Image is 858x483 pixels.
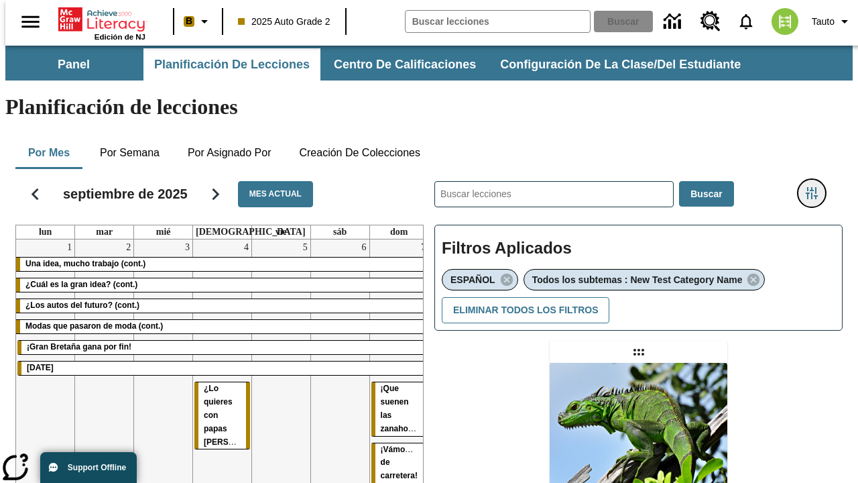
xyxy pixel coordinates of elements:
a: 5 de septiembre de 2025 [300,239,310,256]
button: Perfil/Configuración [806,9,858,34]
button: Panel [7,48,141,80]
span: ¿Los autos del futuro? (cont.) [25,301,139,310]
span: Planificación de lecciones [154,57,310,72]
div: Día del Trabajo [17,362,427,375]
input: Buscar campo [406,11,590,32]
button: Seguir [198,177,233,211]
button: Abrir el menú lateral [11,2,50,42]
button: Escoja un nuevo avatar [763,4,806,39]
button: Por mes [15,137,82,169]
a: 1 de septiembre de 2025 [64,239,74,256]
a: martes [93,225,115,239]
button: Eliminar todos los filtros [442,297,609,323]
a: jueves [193,225,308,239]
button: Por semana [89,137,170,169]
div: ¿Lo quieres con papas fritas? [194,382,250,449]
span: Configuración de la clase/del estudiante [500,57,741,72]
a: lunes [36,225,54,239]
div: Portada [58,5,145,41]
div: Subbarra de navegación [5,48,753,80]
span: Edición de NJ [95,33,145,41]
h2: septiembre de 2025 [63,186,188,202]
div: Subbarra de navegación [5,46,853,80]
span: B [186,13,192,30]
div: Filtros Aplicados [434,225,843,331]
button: Menú lateral de filtros [798,180,825,207]
img: avatar image [772,8,798,35]
a: 4 de septiembre de 2025 [241,239,251,256]
span: Tauto [812,15,835,29]
span: ESPAÑOL [450,274,495,285]
a: miércoles [154,225,174,239]
a: Portada [58,6,145,33]
span: 2025 Auto Grade 2 [238,15,330,29]
h1: Planificación de lecciones [5,95,853,119]
button: Mes actual [238,181,313,207]
button: Regresar [18,177,52,211]
div: Modas que pasaron de moda (cont.) [16,320,428,333]
button: Por asignado por [177,137,282,169]
a: 6 de septiembre de 2025 [359,239,369,256]
a: 2 de septiembre de 2025 [123,239,133,256]
span: Panel [58,57,90,72]
div: Eliminar Todos los subtemas : New Test Category Name el ítem seleccionado del filtro [524,269,765,290]
a: viernes [273,225,290,239]
span: ¡Vámonos de carretera! [381,445,420,481]
span: Todos los subtemas : New Test Category Name [532,274,743,285]
div: ¡Que suenen las zanahorias! [371,382,427,436]
a: sábado [330,225,349,239]
span: Support Offline [68,463,126,472]
button: Boost El color de la clase es anaranjado claro. Cambiar el color de la clase. [178,9,218,34]
div: ¿Cuál es la gran idea? (cont.) [16,278,428,292]
span: Modas que pasaron de moda (cont.) [25,321,163,331]
div: Una idea, mucho trabajo (cont.) [16,258,428,271]
span: ¡Que suenen las zanahorias! [381,384,426,433]
a: Centro de recursos, Se abrirá en una pestaña nueva. [692,3,729,40]
a: domingo [387,225,410,239]
span: ¿Lo quieres con papas fritas? [204,384,276,447]
span: ¿Cuál es la gran idea? (cont.) [25,280,137,289]
a: 3 de septiembre de 2025 [182,239,192,256]
button: Creación de colecciones [288,137,431,169]
input: Buscar lecciones [435,182,673,207]
button: Configuración de la clase/del estudiante [489,48,751,80]
button: Planificación de lecciones [143,48,320,80]
button: Buscar [679,181,733,207]
div: ¡Gran Bretaña gana por fin! [17,341,427,354]
button: Support Offline [40,452,137,483]
a: Centro de información [656,3,692,40]
button: Centro de calificaciones [323,48,487,80]
span: Una idea, mucho trabajo (cont.) [25,259,145,268]
span: ¡Gran Bretaña gana por fin! [27,342,131,352]
span: Día del Trabajo [27,363,54,372]
span: Centro de calificaciones [334,57,476,72]
a: 7 de septiembre de 2025 [418,239,428,256]
a: Notificaciones [729,4,763,39]
div: Eliminar ESPAÑOL el ítem seleccionado del filtro [442,269,518,290]
div: ¿Los autos del futuro? (cont.) [16,299,428,313]
div: Lección arrastrable: Lluvia de iguanas [628,341,650,363]
h2: Filtros Aplicados [442,232,835,265]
